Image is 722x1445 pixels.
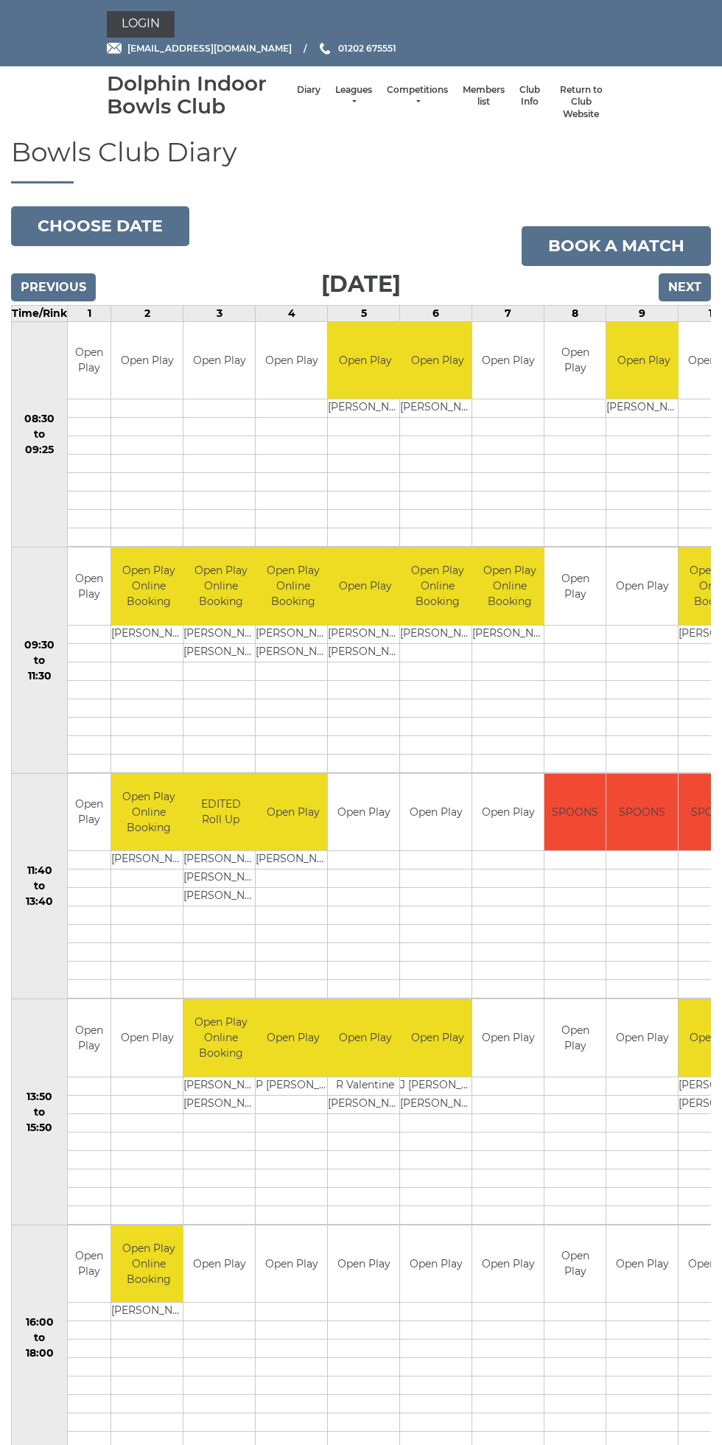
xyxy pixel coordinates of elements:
td: J [PERSON_NAME] [400,1077,474,1095]
td: [PERSON_NAME] [183,888,258,906]
td: [PERSON_NAME] [472,625,547,643]
td: Open Play [68,322,111,399]
td: Open Play Online Booking [400,547,474,625]
td: Time/Rink [12,305,68,321]
td: Open Play [256,774,330,851]
td: Open Play [606,322,681,399]
span: [EMAIL_ADDRESS][DOMAIN_NAME] [127,43,292,54]
td: Open Play [472,999,544,1077]
td: Open Play [472,1225,544,1303]
td: Open Play Online Booking [111,1225,186,1303]
td: 4 [256,305,328,321]
td: R Valentine [328,1077,402,1095]
td: Open Play [328,1225,399,1303]
td: [PERSON_NAME] [256,643,330,662]
input: Next [659,273,711,301]
a: Club Info [519,84,540,108]
td: [PERSON_NAME] [183,1077,258,1095]
a: Leagues [335,84,372,108]
td: Open Play Online Booking [183,547,258,625]
h1: Bowls Club Diary [11,138,711,184]
td: [PERSON_NAME] [328,399,402,418]
td: [PERSON_NAME] [183,643,258,662]
td: Open Play [183,322,255,399]
td: [PERSON_NAME] [183,625,258,643]
td: [PERSON_NAME] [328,1095,402,1113]
td: 09:30 to 11:30 [12,547,68,774]
button: Choose date [11,206,189,246]
td: Open Play [68,774,111,851]
td: Open Play [68,1225,111,1303]
div: Dolphin Indoor Bowls Club [107,72,290,118]
td: [PERSON_NAME] [328,643,402,662]
img: Email [107,43,122,54]
td: Open Play [472,774,544,851]
td: EDITED Roll Up [183,774,258,851]
td: 7 [472,305,544,321]
td: Open Play Online Booking [111,774,186,851]
td: [PERSON_NAME] [111,1303,186,1321]
td: Open Play [544,547,606,625]
td: Open Play [111,322,183,399]
td: 13:50 to 15:50 [12,999,68,1225]
td: Open Play [328,547,402,625]
td: 5 [328,305,400,321]
td: [PERSON_NAME] [256,625,330,643]
td: [PERSON_NAME] [400,625,474,643]
td: SPOONS [606,774,678,851]
td: [PERSON_NAME] [183,851,258,870]
td: Open Play [400,999,474,1077]
td: Open Play [544,999,606,1077]
td: Open Play [328,774,399,851]
td: 3 [183,305,256,321]
a: Login [107,11,175,38]
td: Open Play Online Booking [256,547,330,625]
td: 8 [544,305,606,321]
td: 9 [606,305,679,321]
td: Open Play [328,322,402,399]
a: Email [EMAIL_ADDRESS][DOMAIN_NAME] [107,41,292,55]
td: Open Play [606,547,678,625]
a: Members list [463,84,505,108]
td: Open Play Online Booking [111,547,186,625]
a: Return to Club Website [555,84,608,121]
td: [PERSON_NAME] [183,870,258,888]
td: P [PERSON_NAME] [256,1077,330,1095]
td: Open Play [256,1225,327,1303]
td: Open Play [183,1225,255,1303]
td: Open Play [606,999,678,1077]
td: Open Play [544,322,606,399]
td: Open Play [400,1225,472,1303]
td: [PERSON_NAME] [256,851,330,870]
a: Book a match [522,226,711,266]
td: 2 [111,305,183,321]
img: Phone us [320,43,330,55]
input: Previous [11,273,96,301]
td: Open Play [68,999,111,1077]
td: Open Play Online Booking [183,999,258,1077]
td: Open Play [328,999,402,1077]
td: Open Play [400,774,472,851]
span: 01202 675551 [338,43,396,54]
td: Open Play [472,322,544,399]
td: Open Play [544,1225,606,1303]
td: [PERSON_NAME] [183,1095,258,1113]
td: SPOONS [544,774,606,851]
td: Open Play [68,547,111,625]
td: Open Play Online Booking [472,547,547,625]
td: [PERSON_NAME] [111,851,186,870]
a: Competitions [387,84,448,108]
td: Open Play [256,999,330,1077]
td: [PERSON_NAME] [328,625,402,643]
td: Open Play [606,1225,678,1303]
td: [PERSON_NAME] [400,1095,474,1113]
a: Diary [297,84,320,97]
td: Open Play [111,999,183,1077]
td: 11:40 to 13:40 [12,773,68,999]
td: 08:30 to 09:25 [12,321,68,547]
td: Open Play [400,322,474,399]
td: [PERSON_NAME] [606,399,681,418]
td: 6 [400,305,472,321]
td: 1 [68,305,111,321]
td: [PERSON_NAME] [400,399,474,418]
